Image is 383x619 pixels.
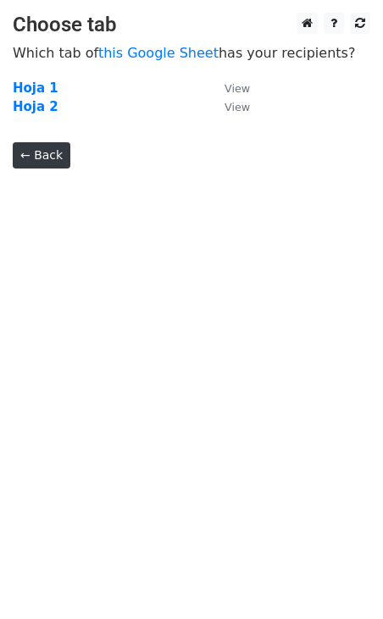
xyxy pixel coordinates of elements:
[225,82,250,95] small: View
[98,45,219,61] a: this Google Sheet
[13,44,370,62] p: Which tab of has your recipients?
[13,142,70,169] a: ← Back
[298,538,383,619] iframe: Chat Widget
[298,538,383,619] div: Widget chat
[208,80,250,96] a: View
[225,101,250,113] small: View
[208,99,250,114] a: View
[13,13,370,37] h3: Choose tab
[13,99,58,114] a: Hoja 2
[13,80,58,96] a: Hoja 1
